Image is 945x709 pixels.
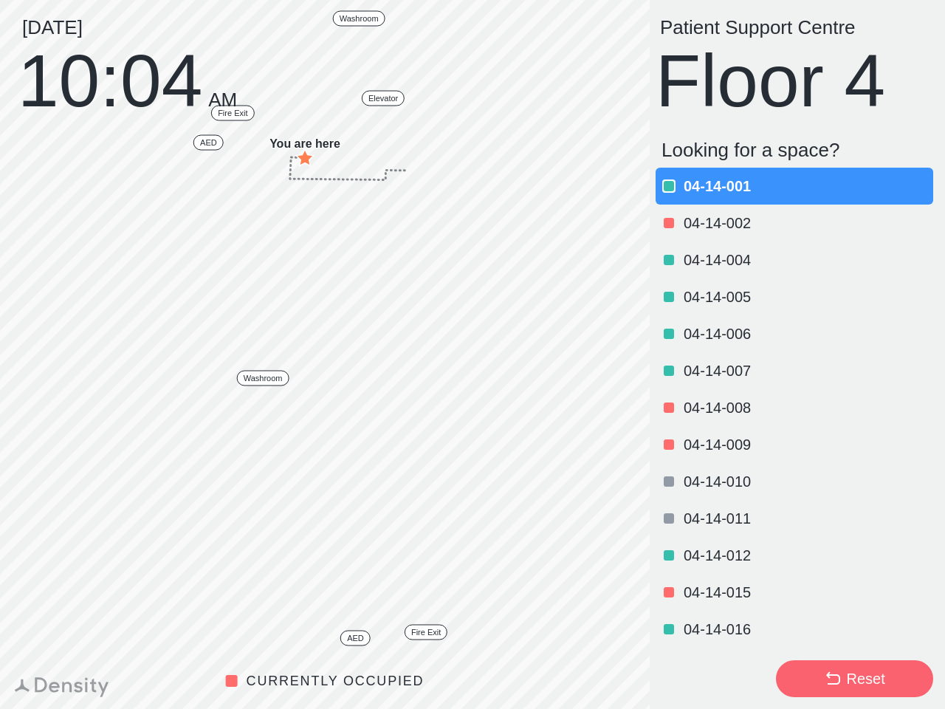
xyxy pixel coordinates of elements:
p: 04 - 14 - 004 [684,251,930,269]
p: 04 - 14 - 011 [684,510,930,527]
p: 04 - 14 - 009 [684,436,930,453]
p: 04 - 14 - 015 [684,583,930,601]
p: 04 - 14 - 007 [684,362,930,380]
p: 04 - 14 - 008 [684,399,930,417]
p: Looking for a space? [661,139,933,162]
button: Reset [776,660,933,697]
p: 04 - 14 - 002 [684,214,930,232]
p: 04 - 14 - 005 [684,288,930,306]
p: 04 - 14 - 016 [684,620,930,638]
p: 04 - 14 - 006 [684,325,930,343]
p: 04 - 14 - 010 [684,473,930,490]
p: 04 - 14 - 001 [684,177,930,195]
p: 04 - 14 - 012 [684,547,930,564]
div: Reset [846,668,884,689]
